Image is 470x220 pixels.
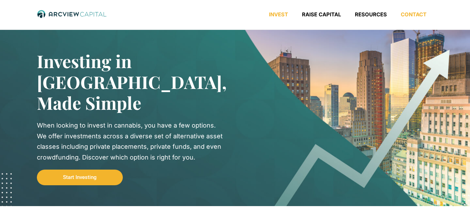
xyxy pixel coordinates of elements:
[37,170,123,185] a: Start Investing
[37,120,225,163] div: When looking to invest in cannabis, you have a few options. We offer investments across a diverse...
[63,175,97,180] span: Start Investing
[348,11,394,18] a: Resources
[37,51,214,113] h2: Investing in [GEOGRAPHIC_DATA], Made Simple
[262,11,295,18] a: Invest
[394,11,433,18] a: Contact
[295,11,348,18] a: Raise Capital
